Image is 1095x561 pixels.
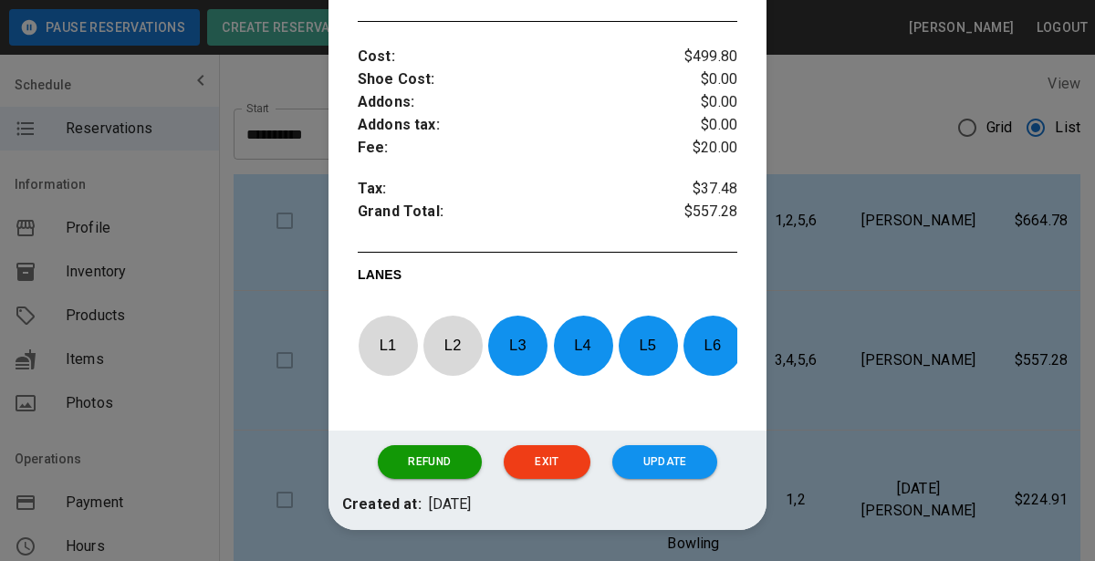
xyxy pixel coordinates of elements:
[358,68,674,91] p: Shoe Cost :
[429,493,472,516] p: [DATE]
[612,445,717,479] button: Update
[674,114,737,137] p: $0.00
[674,46,737,68] p: $499.80
[422,324,483,367] p: L 2
[378,445,482,479] button: Refund
[674,137,737,160] p: $20.00
[674,91,737,114] p: $0.00
[683,324,743,367] p: L 6
[674,201,737,228] p: $557.28
[358,178,674,201] p: Tax :
[358,46,674,68] p: Cost :
[674,68,737,91] p: $0.00
[618,324,678,367] p: L 5
[553,324,613,367] p: L 4
[504,445,590,479] button: Exit
[358,137,674,160] p: Fee :
[358,265,737,291] p: LANES
[358,201,674,228] p: Grand Total :
[674,178,737,201] p: $37.48
[358,91,674,114] p: Addons :
[487,324,547,367] p: L 3
[358,324,418,367] p: L 1
[342,493,422,516] p: Created at:
[358,114,674,137] p: Addons tax :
